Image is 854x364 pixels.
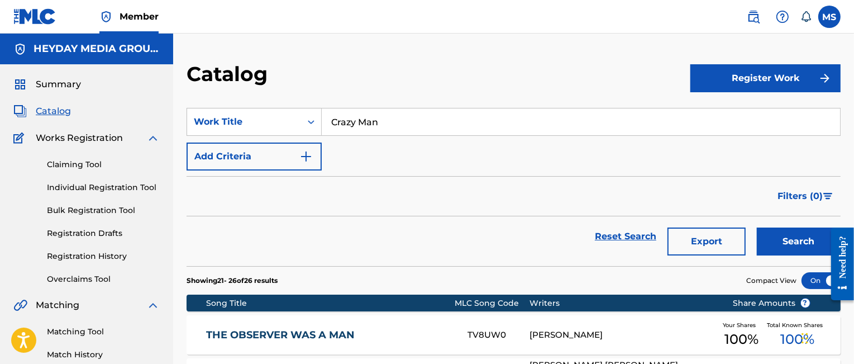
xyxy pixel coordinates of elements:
button: Search [757,228,841,256]
img: Catalog [13,105,27,118]
div: Writers [529,297,716,309]
span: Share Amounts [733,297,810,309]
img: 9d2ae6d4665cec9f34b9.svg [299,150,313,163]
a: Match History [47,349,160,361]
img: Matching [13,299,27,312]
p: Showing 21 - 26 of 26 results [187,276,278,286]
a: Reset Search [589,224,662,249]
span: Filters ( 0 ) [777,190,823,203]
span: Compact View [746,276,796,286]
img: expand [146,299,160,312]
img: search [747,10,760,23]
h2: Catalog [187,62,273,87]
div: User Menu [818,6,841,28]
div: TV8UW0 [467,329,529,342]
form: Search Form [187,108,841,266]
iframe: Resource Center [823,219,854,309]
a: CatalogCatalog [13,105,71,118]
span: 100 % [724,329,758,349]
div: Work Title [194,115,294,129]
div: MLC Song Code [455,297,529,309]
img: Works Registration [13,131,28,145]
button: Export [667,228,746,256]
img: help [776,10,789,23]
div: Help [771,6,794,28]
iframe: Chat Widget [798,310,854,364]
button: Register Work [690,64,841,92]
img: filter [823,193,833,200]
span: Works Registration [36,131,123,145]
img: Accounts [13,42,27,56]
span: Your Shares [723,321,760,329]
a: Claiming Tool [47,159,160,171]
span: Member [120,10,159,23]
div: [PERSON_NAME] [529,329,716,342]
button: Filters (0) [771,182,841,210]
div: Notifications [800,11,812,22]
a: Matching Tool [47,326,160,338]
span: 100 % [780,329,814,349]
a: Overclaims Tool [47,273,160,285]
img: Top Rightsholder [99,10,113,23]
span: Total Known Shares [767,321,828,329]
span: ? [801,299,810,308]
a: SummarySummary [13,78,81,91]
h5: HEYDAY MEDIA GROUP LLC [34,42,160,55]
span: Matching [36,299,79,312]
span: Summary [36,78,81,91]
a: Registration Drafts [47,228,160,239]
span: Catalog [36,105,71,118]
a: Public Search [742,6,765,28]
img: Summary [13,78,27,91]
div: Song Title [206,297,455,309]
img: f7272a7cc735f4ea7f67.svg [818,72,832,85]
img: MLC Logo [13,8,56,25]
img: expand [146,131,160,145]
a: Bulk Registration Tool [47,205,160,216]
a: Individual Registration Tool [47,182,160,193]
button: Add Criteria [187,143,322,171]
a: THE OBSERVER WAS A MAN [206,329,452,342]
div: Drag [801,322,808,355]
a: Registration History [47,250,160,262]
